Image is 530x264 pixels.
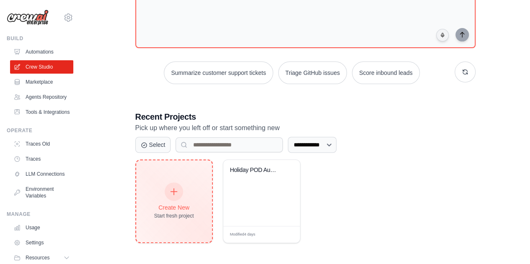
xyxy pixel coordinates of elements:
[352,62,420,84] button: Score inbound leads
[154,203,194,212] div: Create New
[135,123,476,133] p: Pick up where you left off or start something new
[10,60,73,74] a: Crew Studio
[10,45,73,59] a: Automations
[135,111,476,123] h3: Recent Projects
[10,90,73,104] a: Agents Repository
[436,29,449,41] button: Click to speak your automation idea
[230,232,256,238] span: Modified 4 days
[135,137,171,153] button: Select
[10,152,73,166] a: Traces
[10,105,73,119] a: Tools & Integrations
[164,62,273,84] button: Summarize customer support tickets
[10,167,73,181] a: LLM Connections
[455,62,476,82] button: Get new suggestions
[10,236,73,249] a: Settings
[10,137,73,151] a: Traces Old
[230,167,281,174] div: Holiday POD Automation System
[278,62,347,84] button: Triage GitHub issues
[7,10,49,26] img: Logo
[10,75,73,89] a: Marketplace
[154,213,194,219] div: Start fresh project
[7,211,73,218] div: Manage
[7,127,73,134] div: Operate
[10,182,73,202] a: Environment Variables
[280,231,287,238] span: Edit
[7,35,73,42] div: Build
[26,254,49,261] span: Resources
[488,224,530,264] iframe: Chat Widget
[10,221,73,234] a: Usage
